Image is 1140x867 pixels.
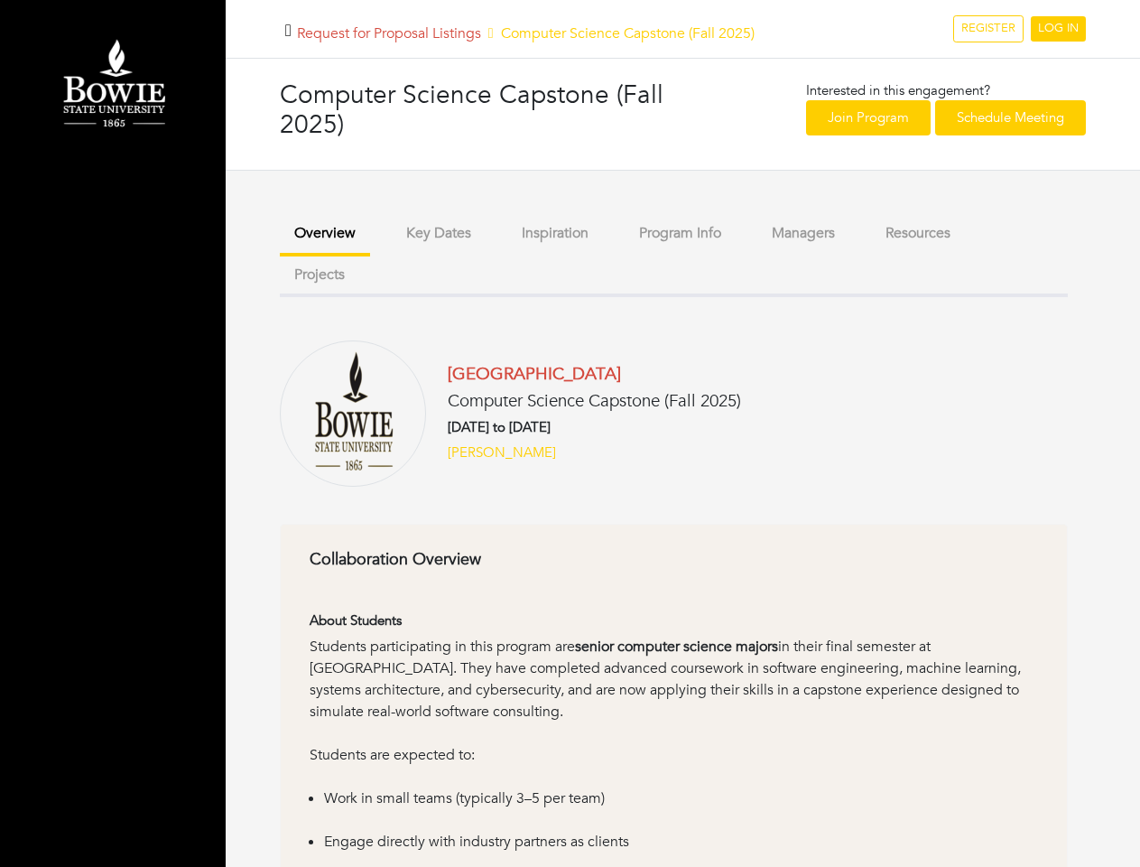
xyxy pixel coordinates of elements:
[280,256,359,294] button: Projects
[280,80,683,141] h3: Computer Science Capstone (Fall 2025)
[324,788,1038,831] li: Work in small teams (typically 3–5 per team)
[806,80,1086,101] p: Interested in this engagement?
[448,391,741,412] h5: Computer Science Capstone (Fall 2025)
[297,25,755,42] h5: Computer Science Capstone (Fall 2025)
[953,15,1024,42] a: REGISTER
[625,214,736,253] button: Program Info
[310,612,1038,629] h6: About Students
[507,214,603,253] button: Inspiration
[448,443,556,463] a: [PERSON_NAME]
[935,100,1086,135] a: Schedule Meeting
[280,340,426,487] img: Bowie%20State%20University%20Logo%20(1).png
[871,214,965,253] button: Resources
[448,362,621,386] a: [GEOGRAPHIC_DATA]
[448,419,741,435] h6: [DATE] to [DATE]
[280,214,370,256] button: Overview
[310,744,1038,788] div: Students are expected to:
[18,32,208,138] img: Bowie%20State%20University%20Logo.png
[757,214,849,253] button: Managers
[310,636,1038,744] div: Students participating in this program are in their final semester at [GEOGRAPHIC_DATA]. They hav...
[575,637,778,657] strong: senior computer science majors
[1031,16,1086,42] a: LOG IN
[297,23,481,43] a: Request for Proposal Listings
[806,100,931,135] a: Join Program
[310,550,1038,570] h6: Collaboration Overview
[392,214,486,253] button: Key Dates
